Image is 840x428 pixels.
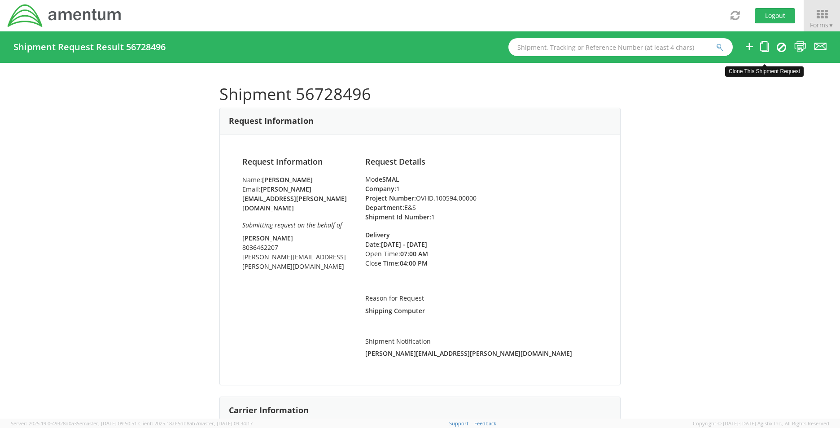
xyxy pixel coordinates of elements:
[11,420,137,427] span: Server: 2025.19.0-49328d0a35e
[382,175,399,183] strong: SMAL
[365,249,455,258] li: Open Time:
[242,184,352,213] li: Email:
[219,85,621,103] h1: Shipment 56728496
[828,22,834,29] span: ▼
[365,175,598,184] div: Mode
[365,212,598,222] li: 1
[365,203,404,212] strong: Department:
[365,184,396,193] strong: Company:
[242,222,352,228] h6: Submitting request on the behalf of
[400,249,428,258] strong: 07:00 AM
[365,306,425,315] strong: Shipping Computer
[82,420,137,427] span: master, [DATE] 09:50:51
[365,157,598,166] h4: Request Details
[7,3,122,28] img: dyn-intl-logo-049831509241104b2a82.png
[229,117,314,126] h3: Request Information
[229,406,309,415] h3: Carrier Information
[365,258,455,268] li: Close Time:
[138,420,253,427] span: Client: 2025.18.0-5db8ab7
[365,231,390,239] strong: Delivery
[365,338,598,345] h5: Shipment Notification
[365,193,598,203] li: OVHD.100594.00000
[365,184,598,193] li: 1
[242,175,352,184] li: Name:
[242,243,352,252] li: 8036462207
[508,38,733,56] input: Shipment, Tracking or Reference Number (at least 4 chars)
[365,194,416,202] strong: Project Number:
[242,157,352,166] h4: Request Information
[381,240,401,249] strong: [DATE]
[474,420,496,427] a: Feedback
[403,240,427,249] strong: - [DATE]
[400,259,428,267] strong: 04:00 PM
[365,240,455,249] li: Date:
[755,8,795,23] button: Logout
[262,175,313,184] strong: [PERSON_NAME]
[365,213,431,221] strong: Shipment Id Number:
[365,295,598,301] h5: Reason for Request
[13,42,166,52] h4: Shipment Request Result 56728496
[242,234,293,242] strong: [PERSON_NAME]
[693,420,829,427] span: Copyright © [DATE]-[DATE] Agistix Inc., All Rights Reserved
[198,420,253,427] span: master, [DATE] 09:34:17
[449,420,468,427] a: Support
[365,203,598,212] li: E&S
[242,185,347,212] strong: [PERSON_NAME][EMAIL_ADDRESS][PERSON_NAME][DOMAIN_NAME]
[365,349,572,358] strong: [PERSON_NAME][EMAIL_ADDRESS][PERSON_NAME][DOMAIN_NAME]
[242,252,352,271] li: [PERSON_NAME][EMAIL_ADDRESS][PERSON_NAME][DOMAIN_NAME]
[725,66,804,77] div: Clone This Shipment Request
[810,21,834,29] span: Forms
